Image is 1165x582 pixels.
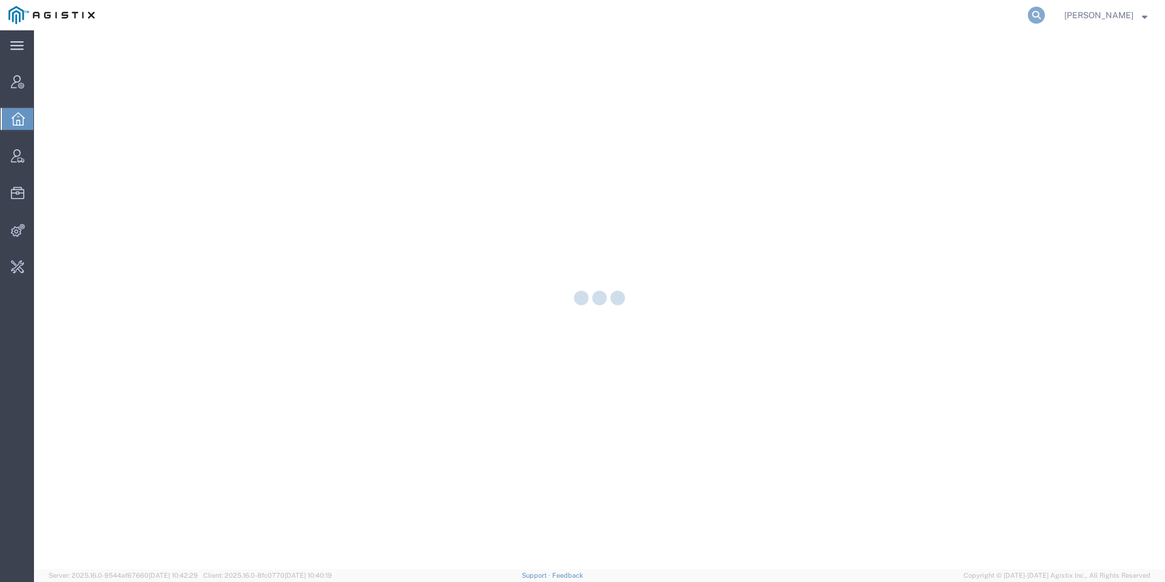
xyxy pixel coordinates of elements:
span: Server: 2025.16.0-9544af67660 [49,572,198,579]
button: [PERSON_NAME] [1064,8,1148,22]
a: Support [522,572,552,579]
span: Client: 2025.16.0-8fc0770 [203,572,332,579]
span: Don'Jon Kelly [1064,8,1133,22]
a: Feedback [552,572,583,579]
span: [DATE] 10:42:29 [149,572,198,579]
span: Copyright © [DATE]-[DATE] Agistix Inc., All Rights Reserved [964,570,1150,581]
img: logo [8,6,95,24]
span: [DATE] 10:40:19 [285,572,332,579]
